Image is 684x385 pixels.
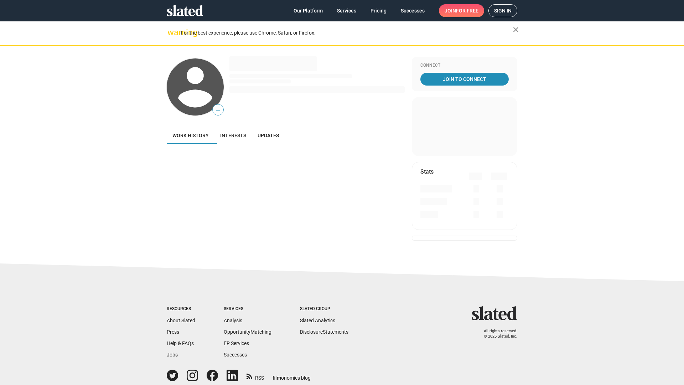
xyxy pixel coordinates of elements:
span: — [213,106,223,115]
a: Join To Connect [420,73,509,86]
div: Services [224,306,271,312]
mat-card-title: Stats [420,168,434,175]
p: All rights reserved. © 2025 Slated, Inc. [476,329,517,339]
a: Joinfor free [439,4,484,17]
span: Join [445,4,478,17]
span: Interests [220,133,246,138]
mat-icon: close [512,25,520,34]
span: Pricing [370,4,387,17]
div: For the best experience, please use Chrome, Safari, or Firefox. [181,28,513,38]
a: Work history [167,127,214,144]
span: Successes [401,4,425,17]
a: Services [331,4,362,17]
a: Our Platform [288,4,328,17]
span: film [273,375,281,381]
a: EP Services [224,340,249,346]
div: Slated Group [300,306,348,312]
a: Successes [395,4,430,17]
a: Press [167,329,179,335]
span: Services [337,4,356,17]
div: Resources [167,306,195,312]
a: filmonomics blog [273,369,311,381]
span: for free [456,4,478,17]
a: Analysis [224,318,242,323]
span: Join To Connect [422,73,507,86]
a: Help & FAQs [167,340,194,346]
a: OpportunityMatching [224,329,271,335]
a: Successes [224,352,247,358]
div: Connect [420,63,509,68]
mat-icon: warning [167,28,176,37]
a: Slated Analytics [300,318,335,323]
span: Updates [258,133,279,138]
a: Updates [252,127,285,144]
a: Jobs [167,352,178,358]
a: DisclosureStatements [300,329,348,335]
span: Our Platform [294,4,323,17]
a: Pricing [365,4,392,17]
a: Sign in [488,4,517,17]
span: Work history [172,133,209,138]
a: Interests [214,127,252,144]
span: Sign in [494,5,512,17]
a: About Slated [167,318,195,323]
a: RSS [247,370,264,381]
